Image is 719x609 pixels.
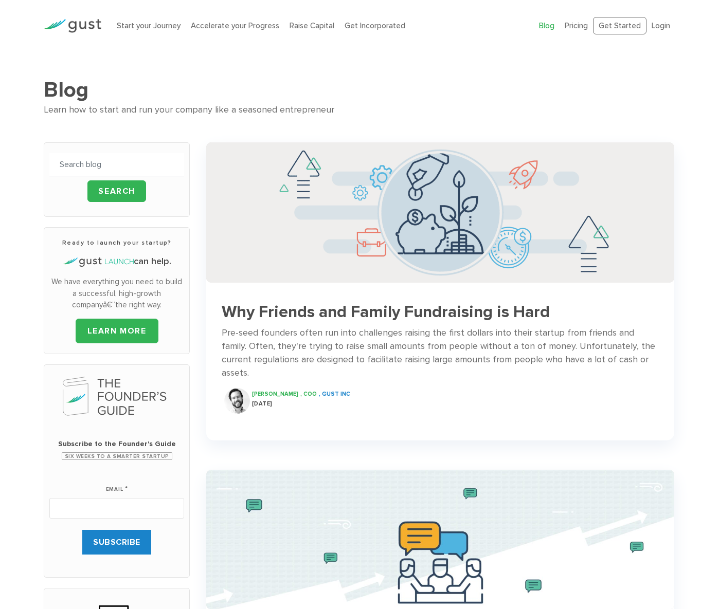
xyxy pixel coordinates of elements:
[222,326,659,380] div: Pre-seed founders often run into challenges raising the first dollars into their startup from fri...
[593,17,646,35] a: Get Started
[252,391,298,397] span: [PERSON_NAME]
[191,21,279,30] a: Accelerate your Progress
[44,77,675,103] h1: Blog
[87,180,146,202] input: Search
[49,153,185,176] input: Search blog
[49,238,185,247] h3: Ready to launch your startup?
[117,21,181,30] a: Start your Journey
[252,400,273,407] span: [DATE]
[290,21,334,30] a: Raise Capital
[49,439,185,449] span: Subscribe to the Founder's Guide
[206,142,674,423] a: Successful Startup Founders Invest In Their Own Ventures 0742d64fd6a698c3cfa409e71c3cc4e5620a7e72...
[49,255,185,268] h4: can help.
[106,473,128,494] label: Email
[222,303,659,321] h3: Why Friends and Family Fundraising is Hard
[49,276,185,311] p: We have everything you need to build a successful, high-growth companyâ€”the right way.
[652,21,670,30] a: Login
[224,388,250,414] img: Ryan Nash
[44,103,675,118] div: Learn how to start and run your company like a seasoned entrepreneur
[44,19,101,33] img: Gust Logo
[300,391,317,397] span: , COO
[345,21,405,30] a: Get Incorporated
[82,530,151,555] input: SUBSCRIBE
[565,21,588,30] a: Pricing
[319,391,350,397] span: , Gust INC
[76,319,158,343] a: LEARN MORE
[206,142,674,283] img: Successful Startup Founders Invest In Their Own Ventures 0742d64fd6a698c3cfa409e71c3cc4e5620a7e72...
[62,452,172,460] span: Six Weeks to a Smarter Startup
[539,21,554,30] a: Blog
